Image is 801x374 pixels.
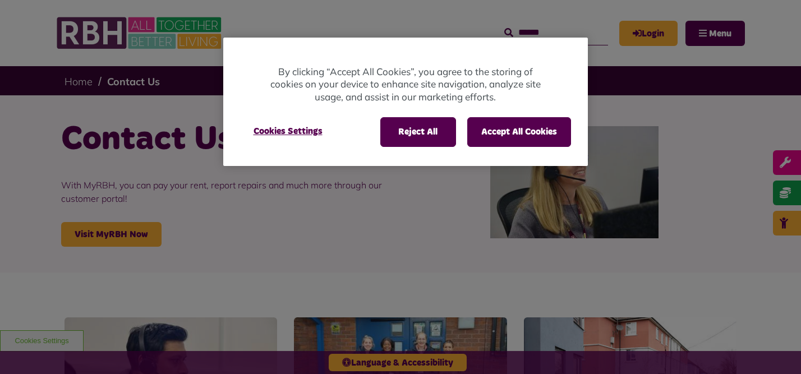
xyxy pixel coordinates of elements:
[380,117,456,146] button: Reject All
[223,38,588,166] div: Cookie banner
[240,117,336,145] button: Cookies Settings
[467,117,571,146] button: Accept All Cookies
[223,38,588,166] div: Privacy
[268,66,543,104] p: By clicking “Accept All Cookies”, you agree to the storing of cookies on your device to enhance s...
